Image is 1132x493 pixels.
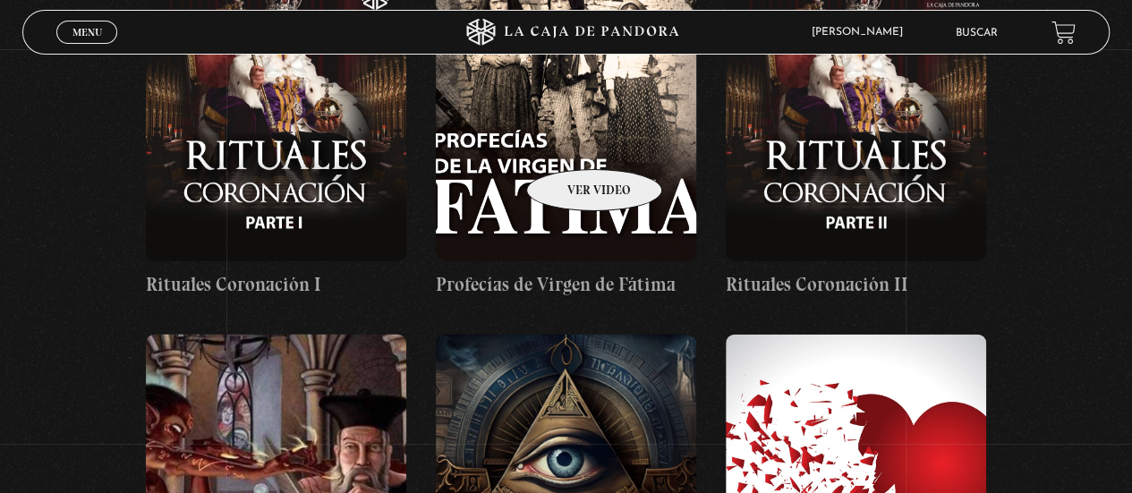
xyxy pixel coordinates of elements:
h4: Rituales Coronación II [726,270,986,299]
span: Menu [72,27,102,38]
span: Cerrar [66,42,108,55]
a: View your shopping cart [1051,21,1076,45]
span: [PERSON_NAME] [803,27,921,38]
h4: Rituales Coronación I [146,270,406,299]
a: Buscar [956,28,998,38]
h4: Profecías de Virgen de Fátima [436,270,696,299]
